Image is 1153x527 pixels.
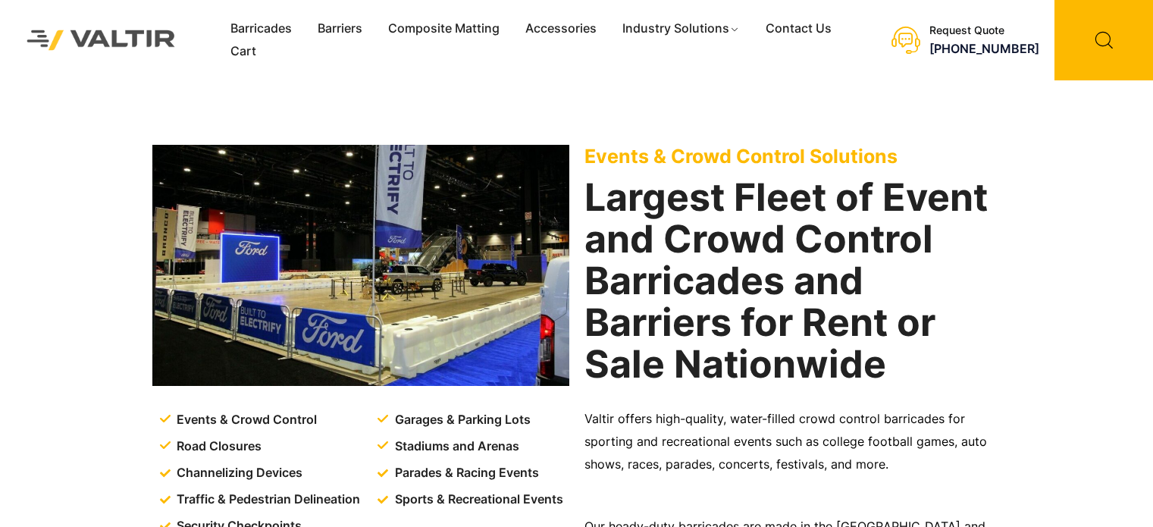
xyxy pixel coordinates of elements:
[512,17,609,40] a: Accessories
[391,435,519,458] span: Stadiums and Arenas
[929,24,1039,37] div: Request Quote
[218,17,305,40] a: Barricades
[584,408,1001,476] p: Valtir offers high-quality, water-filled crowd control barricades for sporting and recreational e...
[305,17,375,40] a: Barriers
[375,17,512,40] a: Composite Matting
[609,17,753,40] a: Industry Solutions
[173,488,360,511] span: Traffic & Pedestrian Delineation
[391,488,563,511] span: Sports & Recreational Events
[929,41,1039,56] a: [PHONE_NUMBER]
[218,40,269,63] a: Cart
[173,409,317,431] span: Events & Crowd Control
[173,435,262,458] span: Road Closures
[753,17,844,40] a: Contact Us
[584,177,1001,385] h2: Largest Fleet of Event and Crowd Control Barricades and Barriers for Rent or Sale Nationwide
[391,462,539,485] span: Parades & Racing Events
[173,462,302,485] span: Channelizing Devices
[584,145,1001,168] p: Events & Crowd Control Solutions
[391,409,531,431] span: Garages & Parking Lots
[11,14,191,65] img: Valtir Rentals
